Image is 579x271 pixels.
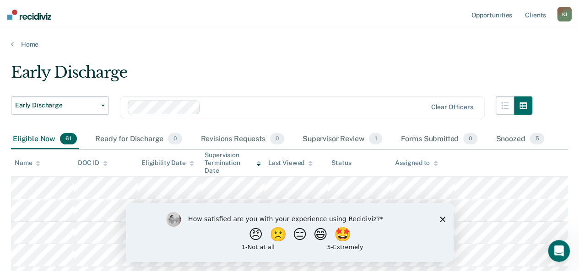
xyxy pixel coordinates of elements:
div: Forms Submitted0 [399,129,479,149]
a: Home [11,40,568,48]
div: Supervision Termination Date [205,151,260,174]
div: Eligible Now61 [11,129,79,149]
span: 1 [369,133,382,145]
div: Status [331,159,351,167]
span: 5 [530,133,544,145]
span: Early Discharge [15,101,97,109]
div: Name [15,159,40,167]
div: Clear officers [431,103,473,111]
button: Early Discharge [11,96,109,115]
iframe: Intercom live chat [548,240,570,262]
div: Ready for Discharge0 [93,129,184,149]
button: KJ [557,7,572,21]
span: 0 [270,133,284,145]
div: Snoozed5 [494,129,546,149]
div: Supervisor Review1 [301,129,384,149]
div: K J [557,7,572,21]
span: 61 [60,133,77,145]
div: DOC ID [78,159,107,167]
div: Early Discharge [11,63,532,89]
div: Eligibility Date [141,159,194,167]
iframe: Survey by Kim from Recidiviz [126,203,454,262]
img: Recidiviz [7,10,51,20]
div: Revisions Requests0 [199,129,286,149]
span: 0 [463,133,477,145]
div: Assigned to [395,159,438,167]
div: Last Viewed [268,159,313,167]
span: 0 [168,133,182,145]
